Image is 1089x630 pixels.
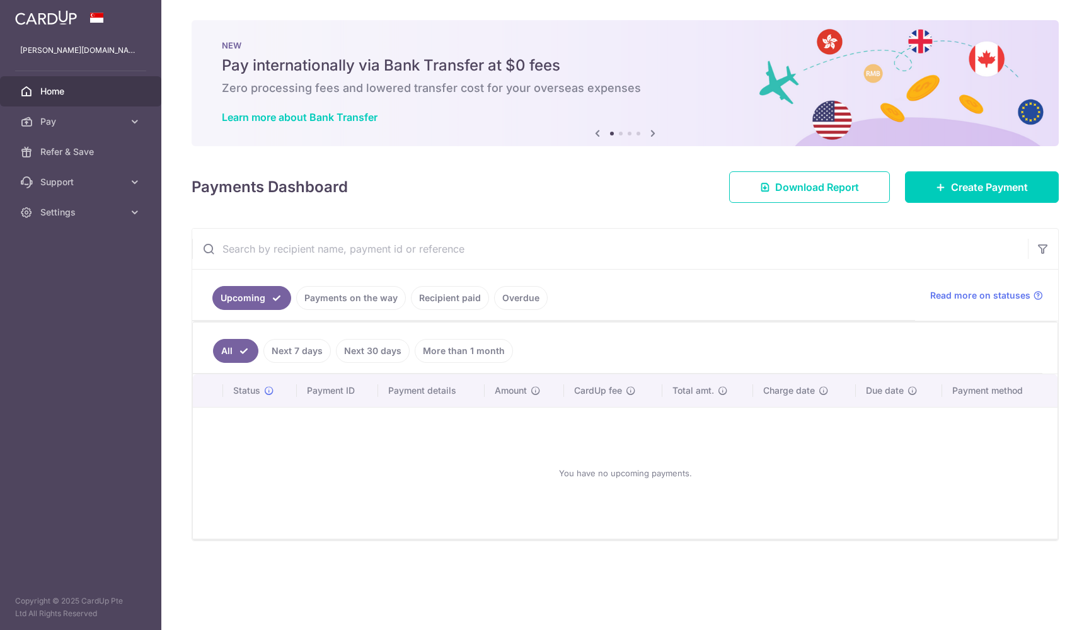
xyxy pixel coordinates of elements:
[40,176,124,188] span: Support
[672,384,714,397] span: Total amt.
[15,10,77,25] img: CardUp
[930,289,1030,302] span: Read more on statuses
[40,85,124,98] span: Home
[40,206,124,219] span: Settings
[222,40,1028,50] p: NEW
[951,180,1028,195] span: Create Payment
[296,286,406,310] a: Payments on the way
[930,289,1043,302] a: Read more on statuses
[942,374,1057,407] th: Payment method
[20,44,141,57] p: [PERSON_NAME][DOMAIN_NAME][EMAIL_ADDRESS][PERSON_NAME][DOMAIN_NAME]
[336,339,410,363] a: Next 30 days
[233,384,260,397] span: Status
[40,115,124,128] span: Pay
[729,171,890,203] a: Download Report
[494,286,548,310] a: Overdue
[222,55,1028,76] h5: Pay internationally via Bank Transfer at $0 fees
[574,384,622,397] span: CardUp fee
[212,286,291,310] a: Upcoming
[222,81,1028,96] h6: Zero processing fees and lowered transfer cost for your overseas expenses
[495,384,527,397] span: Amount
[208,418,1042,529] div: You have no upcoming payments.
[222,111,377,123] a: Learn more about Bank Transfer
[775,180,859,195] span: Download Report
[192,20,1059,146] img: Bank transfer banner
[411,286,489,310] a: Recipient paid
[213,339,258,363] a: All
[415,339,513,363] a: More than 1 month
[192,176,348,198] h4: Payments Dashboard
[263,339,331,363] a: Next 7 days
[192,229,1028,269] input: Search by recipient name, payment id or reference
[297,374,379,407] th: Payment ID
[866,384,904,397] span: Due date
[763,384,815,397] span: Charge date
[378,374,484,407] th: Payment details
[40,146,124,158] span: Refer & Save
[905,171,1059,203] a: Create Payment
